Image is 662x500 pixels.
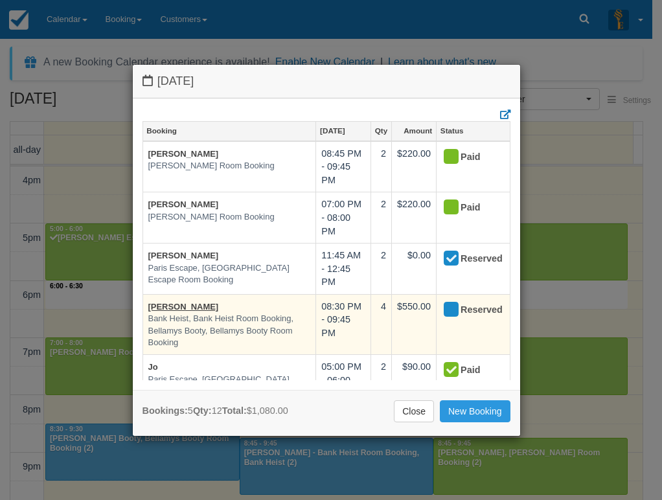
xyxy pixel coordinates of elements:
div: 5 12 $1,080.00 [143,404,288,418]
div: Reserved [442,249,493,269]
a: Status [437,122,509,140]
a: Booking [143,122,316,140]
td: $220.00 [391,141,436,192]
h4: [DATE] [143,74,510,88]
td: 2 [371,354,391,405]
div: Paid [442,198,493,218]
td: $220.00 [391,192,436,244]
a: Qty [371,122,391,140]
td: 2 [371,192,391,244]
td: 08:30 PM - 09:45 PM [316,294,371,354]
a: [DATE] [316,122,371,140]
div: Reserved [442,300,493,321]
div: Paid [442,360,493,381]
a: [PERSON_NAME] [148,302,219,312]
a: [PERSON_NAME] [148,199,219,209]
td: 08:45 PM - 09:45 PM [316,141,371,192]
td: 11:45 AM - 12:45 PM [316,244,371,295]
td: 2 [371,141,391,192]
td: $550.00 [391,294,436,354]
td: 05:00 PM - 06:00 PM [316,354,371,405]
em: Bank Heist, Bank Heist Room Booking, Bellamys Booty, Bellamys Booty Room Booking [148,313,311,349]
a: New Booking [440,400,510,422]
em: [PERSON_NAME] Room Booking [148,160,311,172]
em: Paris Escape, [GEOGRAPHIC_DATA] Escape Room Booking [148,262,311,286]
a: [PERSON_NAME] [148,251,219,260]
strong: Qty: [193,405,212,416]
strong: Bookings: [143,405,188,416]
a: Amount [392,122,436,140]
a: [PERSON_NAME] [148,149,219,159]
td: 4 [371,294,391,354]
td: 07:00 PM - 08:00 PM [316,192,371,244]
div: Paid [442,147,493,168]
td: $90.00 [391,354,436,405]
em: [PERSON_NAME] Room Booking [148,211,311,223]
td: $0.00 [391,244,436,295]
a: Jo [148,362,158,372]
td: 2 [371,244,391,295]
a: Close [394,400,434,422]
em: Paris Escape, [GEOGRAPHIC_DATA] Escape Room Booking [148,374,311,398]
strong: Total: [222,405,247,416]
